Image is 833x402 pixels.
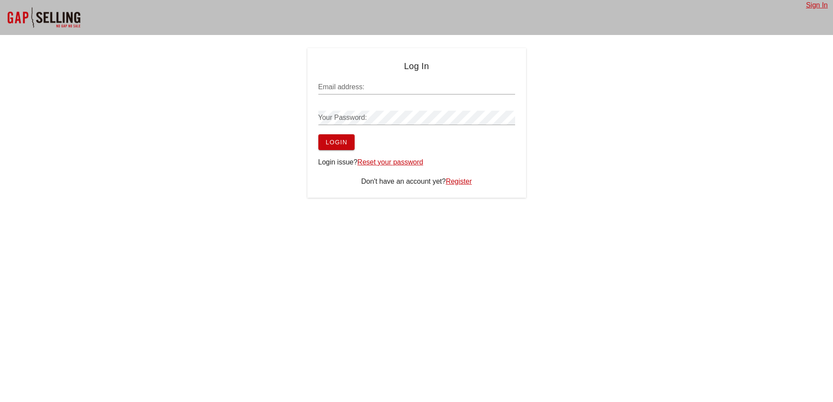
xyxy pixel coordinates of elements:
div: Don't have an account yet? [318,176,515,187]
a: Register [446,178,472,185]
h4: Log In [318,59,515,73]
div: Login issue? [318,157,515,168]
a: Reset your password [357,158,423,166]
span: Login [325,139,348,146]
a: Sign In [806,1,828,9]
button: Login [318,134,355,150]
